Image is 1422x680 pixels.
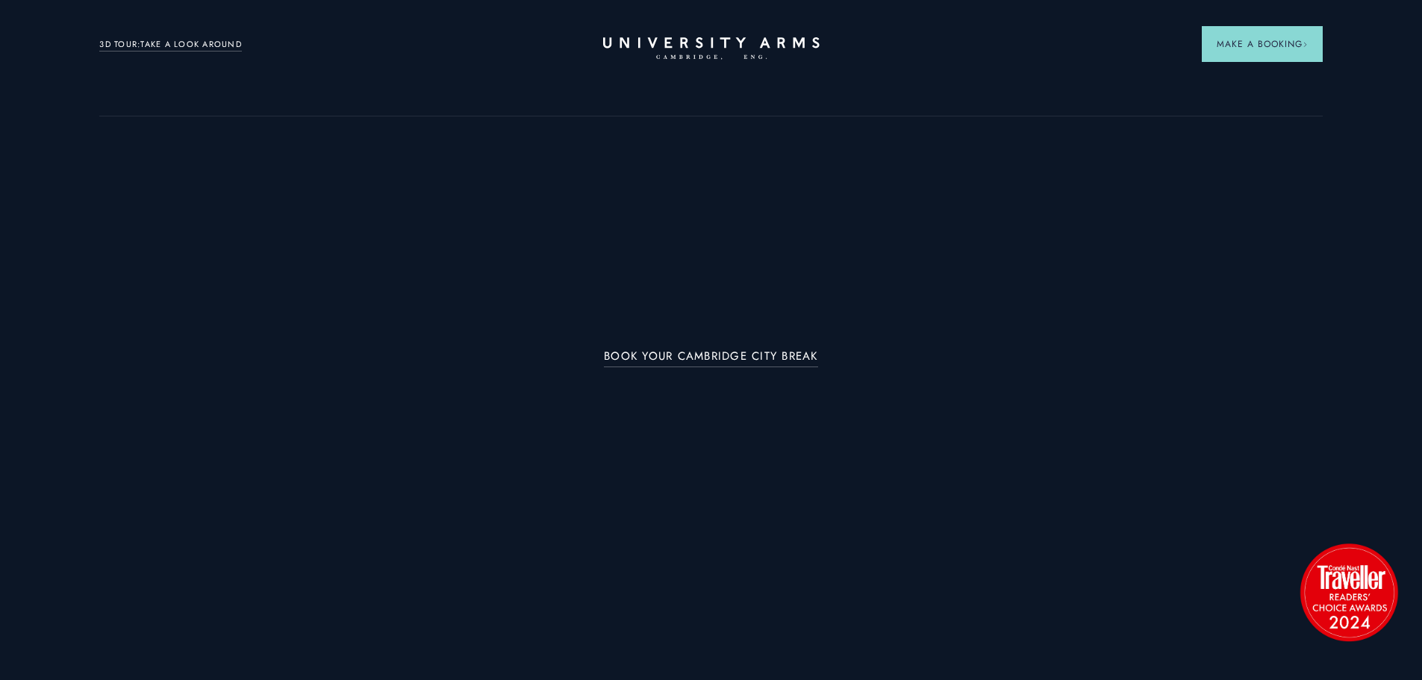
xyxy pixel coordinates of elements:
[1293,536,1405,648] img: image-2524eff8f0c5d55edbf694693304c4387916dea5-1501x1501-png
[99,38,242,52] a: 3D TOUR:TAKE A LOOK AROUND
[604,350,818,367] a: BOOK YOUR CAMBRIDGE CITY BREAK
[603,37,820,60] a: Home
[1303,42,1308,47] img: Arrow icon
[1202,26,1323,62] button: Make a BookingArrow icon
[1217,37,1308,51] span: Make a Booking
